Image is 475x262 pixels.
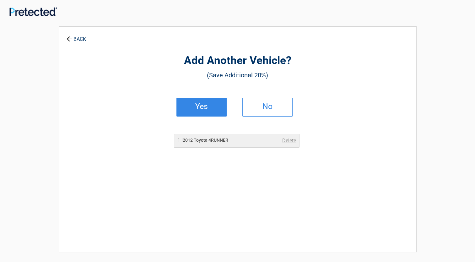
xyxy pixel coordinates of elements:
h2: Yes [183,104,220,109]
h3: (Save Additional 20%) [94,70,382,80]
a: BACK [65,31,87,42]
span: 1 | [177,137,183,143]
a: Delete [282,137,296,145]
h2: 2012 Toyota 4RUNNER [177,137,228,144]
h2: Add Another Vehicle? [94,53,382,68]
img: Main Logo [9,7,57,16]
h2: No [249,104,286,109]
